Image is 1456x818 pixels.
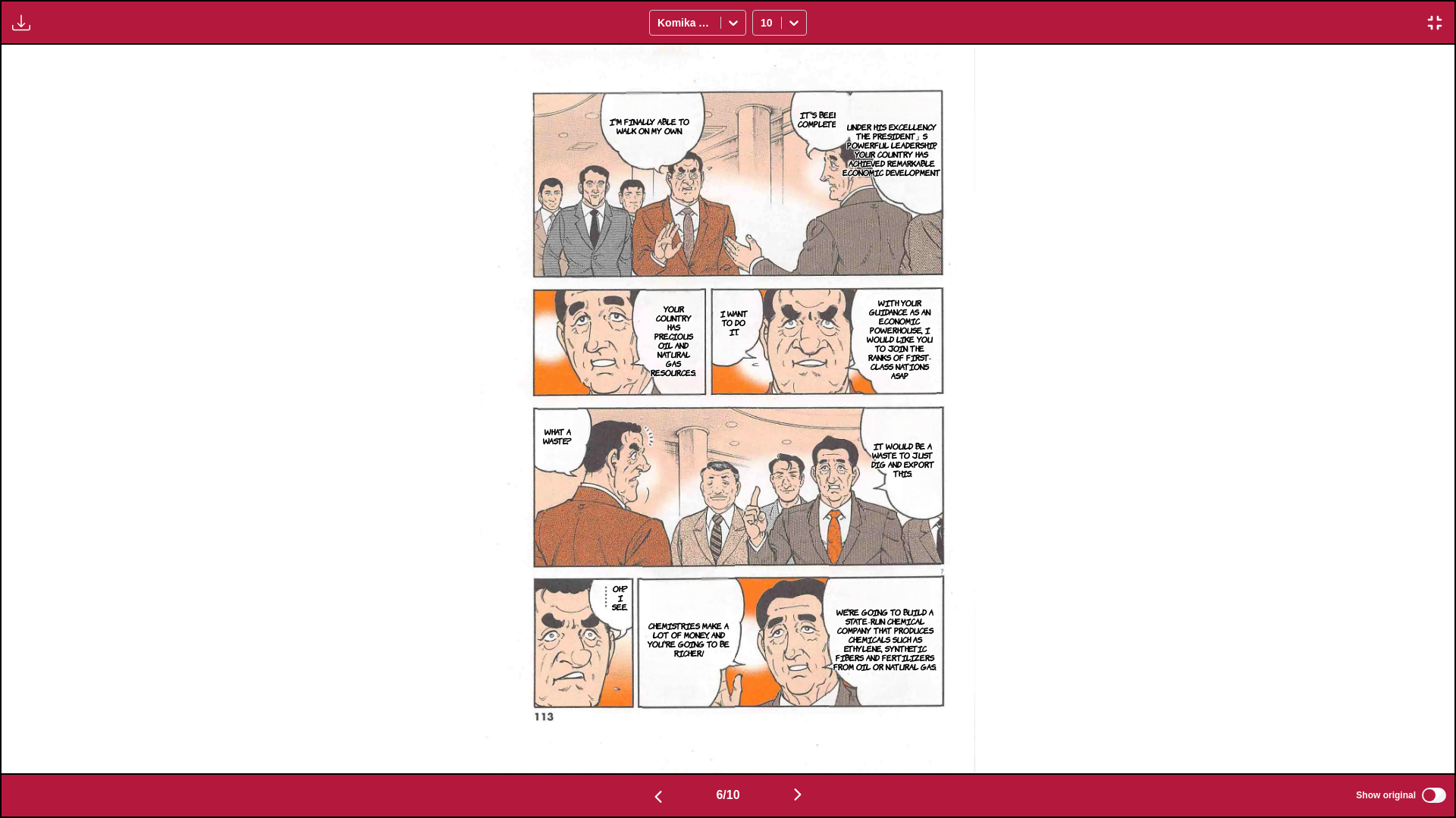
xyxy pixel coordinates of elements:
[714,306,754,339] p: I want to do it.
[795,107,845,131] p: It's been completed.
[865,438,940,481] p: It would be a waste to just dig and export this.
[1356,790,1416,801] span: Show original
[1422,788,1446,803] input: Show original
[609,581,631,614] p: Oh? I see.
[12,14,30,32] img: Download translated images
[716,788,739,802] span: 6 / 10
[602,114,697,138] p: I'm finally able to walk on my own.
[481,45,976,773] img: Manga Panel
[538,424,578,448] p: What a waste?
[649,788,667,806] img: Previous page
[789,785,807,804] img: Next page
[642,618,735,660] p: Chemistries make a lot of money, and you're going to be richer!
[836,119,947,180] p: Under His Excellency the President」s powerful leadership, your country has achieved remarkable ec...
[863,295,937,383] p: With your guidance as an economic powerhouse, I would like you to join the ranks of first-class n...
[829,604,941,674] p: We're going to build a state-run chemical company that produces chemicals such as ethylene, synth...
[646,301,701,380] p: Your country has precious oil and natural gas resources.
